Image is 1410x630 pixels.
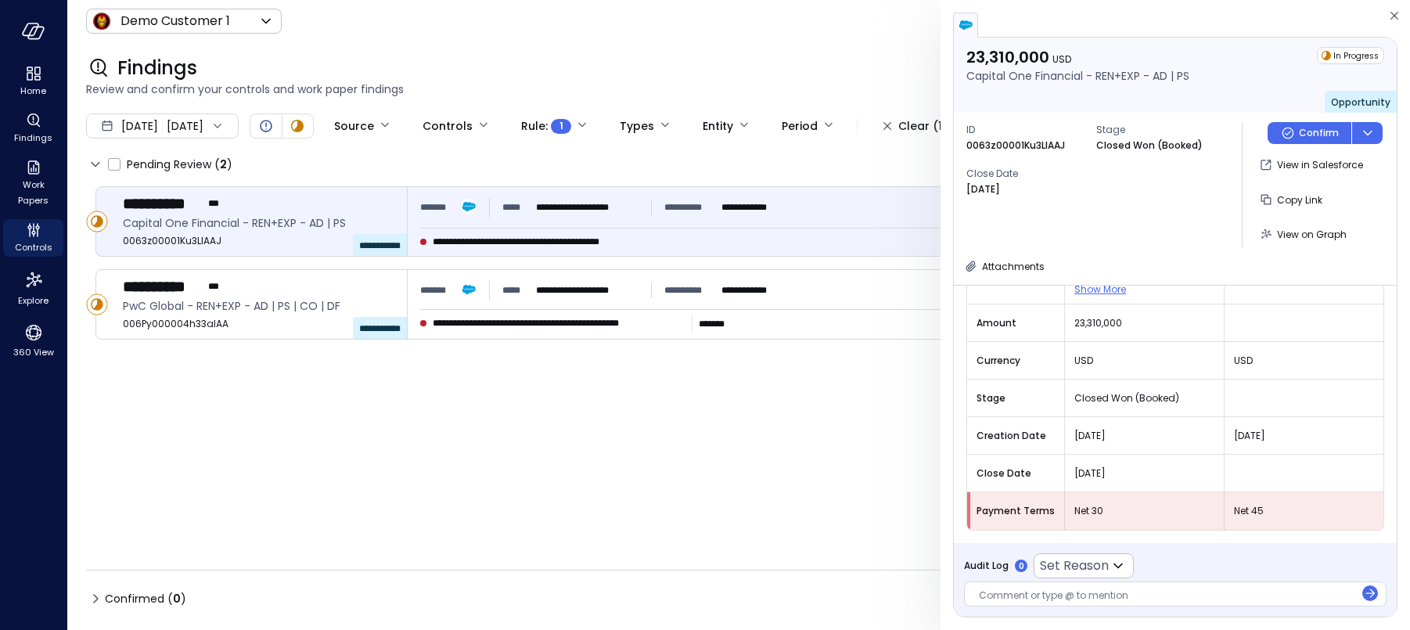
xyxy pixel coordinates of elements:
[703,113,733,139] div: Entity
[9,177,57,208] span: Work Papers
[117,56,197,81] span: Findings
[3,63,63,100] div: Home
[334,113,374,139] div: Source
[1351,122,1383,144] button: dropdown-icon-button
[123,316,394,332] span: 006Py000004h33aIAA
[3,110,63,147] div: Findings
[1268,122,1351,144] button: Confirm
[1277,193,1322,207] span: Copy Link
[977,503,1055,519] span: Payment Terms
[1096,138,1203,153] p: Closed Won (Booked)
[966,182,1000,197] p: [DATE]
[782,113,818,139] div: Period
[3,219,63,257] div: Controls
[977,315,1055,331] span: Amount
[1019,560,1024,572] p: 0
[1040,556,1109,575] p: Set Reason
[20,83,46,99] span: Home
[123,233,394,249] span: 0063z00001Ku3LlAAJ
[966,138,1065,153] p: 0063z00001Ku3LlAAJ
[977,428,1055,444] span: Creation Date
[257,117,275,135] div: Open
[620,113,654,139] div: Types
[3,266,63,310] div: Explore
[120,12,230,31] p: Demo Customer 1
[1317,47,1384,64] div: In Progress
[982,260,1045,273] span: Attachments
[92,12,111,31] img: Icon
[105,586,186,611] span: Confirmed
[1277,228,1347,241] span: View on Graph
[521,113,571,139] div: Rule :
[966,67,1189,85] p: Capital One Financial - REN+EXP - AD | PS
[1234,353,1374,369] span: USD
[1331,95,1390,109] span: Opportunity
[966,166,1084,182] span: Close Date
[86,211,108,232] div: In Progress
[1074,283,1126,296] span: Show More
[423,113,473,139] div: Controls
[3,157,63,210] div: Work Papers
[123,297,394,315] span: PwC Global - REN+EXP - AD | PS | CO | DF
[1052,52,1071,66] span: USD
[15,239,52,255] span: Controls
[121,117,158,135] span: [DATE]
[123,214,394,232] span: Capital One Financial - REN+EXP - AD | PS
[958,17,973,33] img: salesforce
[1268,122,1383,144] div: Button group with a nested menu
[1234,428,1374,444] span: [DATE]
[966,122,1084,138] span: ID
[559,118,563,134] span: 1
[959,257,1051,275] button: Attachments
[86,81,1391,98] span: Review and confirm your controls and work paper findings
[964,558,1009,574] span: Audit Log
[13,344,54,360] span: 360 View
[1074,315,1214,331] span: 23,310,000
[127,152,232,177] span: Pending Review
[1255,221,1353,247] button: View on Graph
[3,319,63,362] div: 360 View
[288,117,307,135] div: In Progress
[173,591,181,607] span: 0
[1074,428,1214,444] span: [DATE]
[18,293,49,308] span: Explore
[1096,122,1214,138] span: Stage
[1074,391,1214,406] span: Closed Won (Booked)
[1277,157,1363,173] p: View in Salesforce
[1074,503,1214,519] span: Net 30
[977,353,1055,369] span: Currency
[1074,353,1214,369] span: USD
[14,130,52,146] span: Findings
[220,157,227,172] span: 2
[977,391,1055,406] span: Stage
[86,293,108,315] div: In Progress
[977,466,1055,481] span: Close Date
[167,590,186,607] div: ( )
[1234,503,1374,519] span: Net 45
[898,117,948,136] div: Clear (1)
[214,156,232,173] div: ( )
[870,113,960,139] button: Clear (1)
[1255,152,1369,178] button: View in Salesforce
[966,47,1189,67] p: 23,310,000
[1255,186,1329,213] button: Copy Link
[1074,466,1214,481] span: [DATE]
[1299,125,1339,141] p: Confirm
